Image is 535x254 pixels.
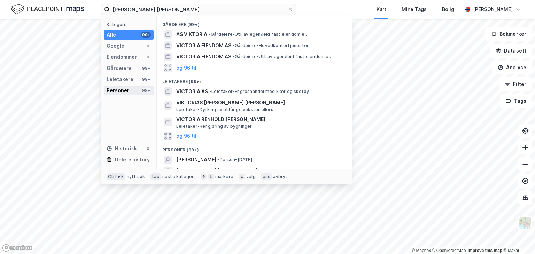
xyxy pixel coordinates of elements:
[107,42,124,50] div: Google
[432,248,466,253] a: OpenStreetMap
[157,142,352,154] div: Personer (99+)
[127,174,145,180] div: nytt søk
[141,77,151,82] div: 99+
[402,5,427,14] div: Mine Tags
[176,156,216,164] span: [PERSON_NAME]
[141,32,151,38] div: 99+
[150,173,161,180] div: tab
[141,88,151,93] div: 99+
[176,41,231,50] span: VICTORIA EIENDOM AS
[442,5,454,14] div: Bolig
[261,173,272,180] div: esc
[233,54,331,59] span: Gårdeiere • Utl. av egen/leid fast eiendom el.
[176,115,343,124] span: VICTORIA RENHOLD [PERSON_NAME]
[218,157,252,162] span: Person • [DATE]
[473,5,513,14] div: [PERSON_NAME]
[500,94,532,108] button: Tags
[2,244,33,252] a: Mapbox homepage
[259,168,305,174] span: Person • 14. juni 2020
[115,156,150,164] div: Delete history
[485,27,532,41] button: Bokmerker
[246,174,256,180] div: velg
[107,53,137,61] div: Eiendommer
[145,146,151,151] div: 0
[209,89,211,94] span: •
[176,64,196,72] button: og 96 til
[233,43,235,48] span: •
[107,22,154,27] div: Kategori
[519,216,532,229] img: Z
[141,65,151,71] div: 99+
[492,61,532,74] button: Analyse
[107,64,132,72] div: Gårdeiere
[500,221,535,254] iframe: Chat Widget
[110,4,287,15] input: Søk på adresse, matrikkel, gårdeiere, leietakere eller personer
[176,132,196,140] button: og 96 til
[176,98,343,107] span: VIKTORIAS [PERSON_NAME] [PERSON_NAME]
[145,43,151,49] div: 0
[215,174,233,180] div: markere
[157,73,352,86] div: Leietakere (99+)
[107,75,133,84] div: Leietakere
[209,32,211,37] span: •
[176,53,231,61] span: VICTORIA EIENDOM AS
[176,87,208,96] span: VICTORIA AS
[107,144,137,153] div: Historikk
[490,44,532,58] button: Datasett
[412,248,431,253] a: Mapbox
[107,173,125,180] div: Ctrl + k
[157,16,352,29] div: Gårdeiere (99+)
[377,5,386,14] div: Kart
[107,31,116,39] div: Alle
[233,43,309,48] span: Gårdeiere • Hovedkontortjenester
[209,89,309,94] span: Leietaker • Engroshandel med klær og skotøy
[218,157,220,162] span: •
[145,54,151,60] div: 0
[176,30,207,39] span: AS VIKTORIA
[468,248,502,253] a: Improve this map
[162,174,195,180] div: neste kategori
[500,221,535,254] div: Kontrollprogram for chat
[259,168,261,173] span: •
[176,124,252,129] span: Leietaker • Rengjøring av bygninger
[499,77,532,91] button: Filter
[233,54,235,59] span: •
[273,174,287,180] div: avbryt
[11,3,84,15] img: logo.f888ab2527a4732fd821a326f86c7f29.svg
[176,107,273,112] span: Leietaker • Dyrking av ettårige vekster ellers
[107,86,129,95] div: Personer
[176,167,257,175] span: [PERSON_NAME] [PERSON_NAME]
[209,32,307,37] span: Gårdeiere • Utl. av egen/leid fast eiendom el.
